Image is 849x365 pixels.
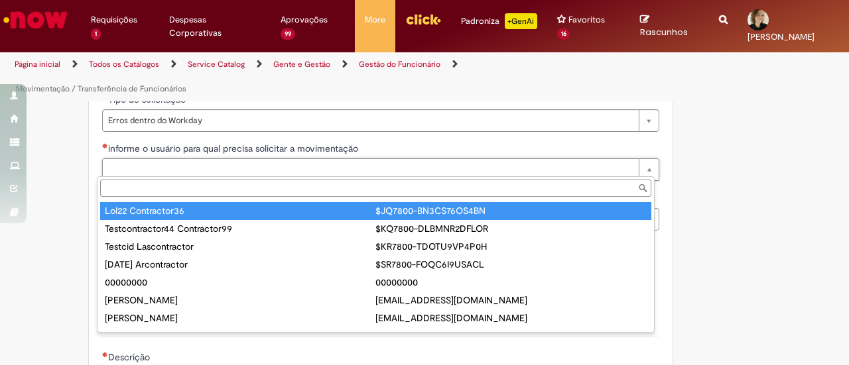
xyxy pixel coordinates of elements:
[375,329,647,342] div: 01010191
[105,222,376,235] div: Testcontractor44 Contractor99
[98,199,654,332] ul: informe o usuário para qual precisa solicitar a movimentação
[105,204,376,217] div: Lol22 Contractor36
[105,258,376,271] div: [DATE] Arcontractor
[105,276,376,289] div: 00000000
[375,240,647,253] div: $KR7800-TDOTU9VP4P0H
[375,276,647,289] div: 00000000
[375,293,647,307] div: [EMAIL_ADDRESS][DOMAIN_NAME]
[105,329,376,342] div: Command (LAS-G) Center
[375,204,647,217] div: $JQ7800-BN3CS76OS4BN
[105,240,376,253] div: Testcid Lascontractor
[375,258,647,271] div: $SR7800-FOQC6I9USACL
[375,311,647,325] div: [EMAIL_ADDRESS][DOMAIN_NAME]
[105,293,376,307] div: [PERSON_NAME]
[375,222,647,235] div: $KQ7800-DLBMNR2DFLOR
[105,311,376,325] div: [PERSON_NAME]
